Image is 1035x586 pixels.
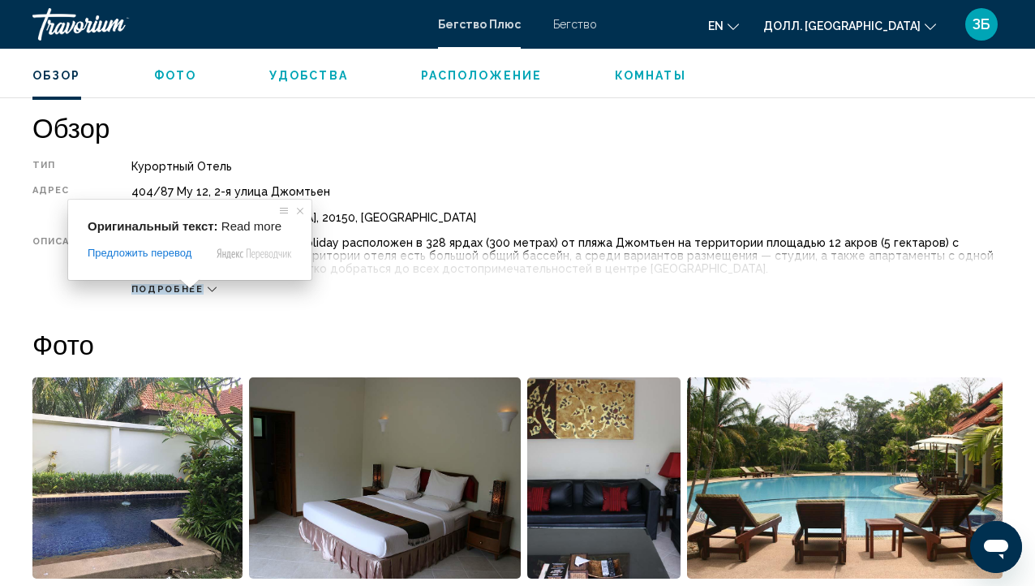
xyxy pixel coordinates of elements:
button: Комнаты [615,68,686,83]
button: Откройте слайдер с полноэкранными изображениями [249,377,520,580]
ya-tr-span: ЗБ [973,15,990,32]
button: Изменить валюту [763,14,936,37]
button: Фото [154,68,196,83]
ya-tr-span: Курортный отель [131,160,232,173]
button: Откройте слайдер с полноэкранными изображениями [527,377,681,580]
h2: Обзор [32,111,1003,144]
button: Расположение [421,68,542,83]
ya-tr-span: Комнаты [615,69,686,82]
a: Бегство Плюс [438,18,521,31]
button: Обзор [32,68,81,83]
ya-tr-span: en [708,19,724,32]
span: Предложить перевод [88,246,191,261]
ya-tr-span: Нонгпру [131,198,178,211]
h2: Фото [32,328,1003,360]
button: Удобства [269,68,348,83]
ya-tr-span: Долл. [GEOGRAPHIC_DATA] [763,19,921,32]
ya-tr-span: Обзор [32,69,81,82]
button: Изменить язык [708,14,739,37]
a: Бегство [553,18,597,31]
ya-tr-span: Фото [154,69,196,82]
button: Подробнее [131,283,217,295]
ya-tr-span: 404/87 Му 12, 2-я улица Джомтьен [131,185,330,198]
ya-tr-span: Расположение [421,69,542,82]
ya-tr-span: На территории отеля есть большой общий бассейн, а среди вариантов размещения — студии, а также ап... [131,249,994,275]
button: Пользовательское меню [960,7,1003,41]
span: Read more [221,219,281,233]
ya-tr-span: Подробнее [131,284,204,295]
button: Откройте слайдер с полноэкранными изображениями [687,377,1003,580]
iframe: Кнопка запуска окна обмена сообщениями [970,521,1022,573]
a: Травориум [32,8,422,41]
ya-tr-span: Описание [32,236,91,247]
ya-tr-span: Адрес [32,185,70,196]
span: Оригинальный текст: [88,219,218,233]
ya-tr-span: Удобства [269,69,348,82]
button: Откройте слайдер с полноэкранными изображениями [32,377,243,580]
ya-tr-span: Тип [32,160,55,170]
ya-tr-span: Курортный отель View Talay Holiday расположен в 328 ярдах (300 метрах) от пляжа Джомтьен на терри... [131,236,959,262]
